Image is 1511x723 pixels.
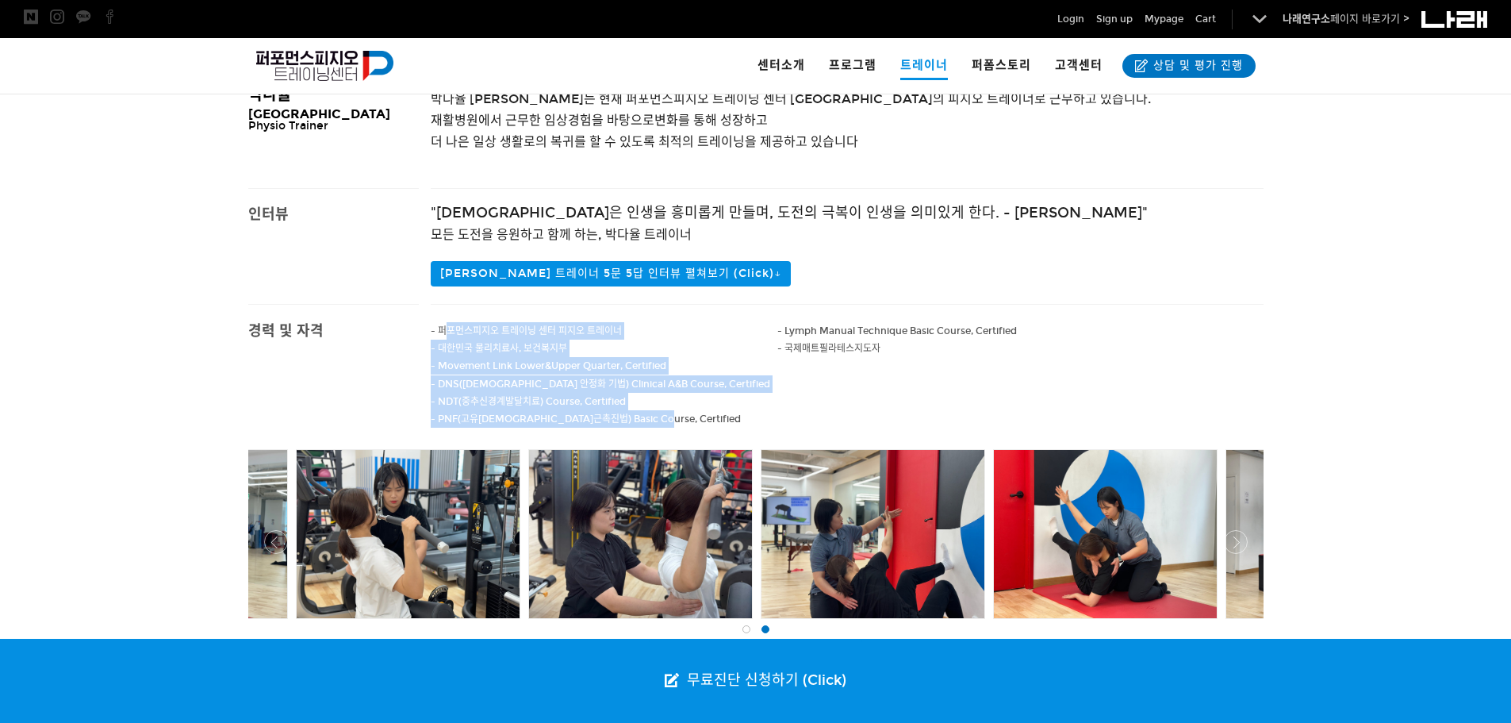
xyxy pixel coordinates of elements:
[248,106,390,121] span: [GEOGRAPHIC_DATA]
[777,325,1017,337] span: - Lymph Manual Technique Basic Course, Certified
[248,206,289,223] span: 인터뷰
[431,261,791,287] button: [PERSON_NAME] 트레이너 5문 5답 인터뷰 펼쳐보기 (Click)↓
[431,396,626,407] span: - NDT(중추신경계발달치료) Course, Certified
[1043,38,1114,94] a: 고객센터
[757,58,805,72] span: 센터소개
[829,58,876,72] span: 프로그램
[1122,54,1256,78] a: 상담 및 평가 진행
[777,343,880,354] span: - 국제매트필라테스지도자
[431,227,692,242] span: 모든 도전을 응원하고 함께 하는, 박다율 트레이너
[431,204,1148,221] span: "[DEMOGRAPHIC_DATA]은 인생을 흥미롭게 만들며, 도전의 극복이 인생을 의미있게 한다. - [PERSON_NAME]"
[888,38,960,94] a: 트레이너
[431,113,654,128] span: 재활병원에서 근무한 임상경험을 바탕으로
[248,119,328,133] span: Physio Trainer
[1145,11,1183,27] a: Mypage
[431,413,741,425] span: - PNF(고유[DEMOGRAPHIC_DATA]근촉진법) Basic Course, Certified
[1195,11,1216,27] a: Cart
[431,379,770,390] span: - DNS([DEMOGRAPHIC_DATA] 안정화 기법) Clinical A&B Course, Certified
[900,52,948,80] span: 트레이너
[1057,11,1084,27] a: Login
[431,91,1151,106] span: 박다율 [PERSON_NAME]는 현재 퍼포먼스피지오 트레이닝 센터 [GEOGRAPHIC_DATA]의 피지오 트레이너로 근무하고 있습니다.
[817,38,888,94] a: 프로그램
[1283,13,1330,25] strong: 나래연구소
[746,38,817,94] a: 센터소개
[1096,11,1133,27] a: Sign up
[1149,58,1243,74] span: 상담 및 평가 진행
[1283,13,1409,25] a: 나래연구소페이지 바로가기 >
[431,360,666,371] span: - Movement Link Lower&Upper Quarter, Certified
[649,639,862,723] a: 무료진단 신청하기 (Click)
[431,325,622,337] span: - 퍼포먼스피지오 트레이닝 센터 피지오 트레이너
[431,134,858,149] span: 더 나은 일상 생활로의 복귀를 할 수 있도록 최적의 트레이닝을 제공하고 있습니다
[972,58,1031,72] span: 퍼폼스토리
[248,322,324,340] span: 경력 및 자격
[960,38,1043,94] a: 퍼폼스토리
[654,113,768,128] span: 변화를 통해 성장하고
[1055,58,1103,72] span: 고객센터
[431,343,567,354] span: - 대한민국 물리치료사, 보건복지부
